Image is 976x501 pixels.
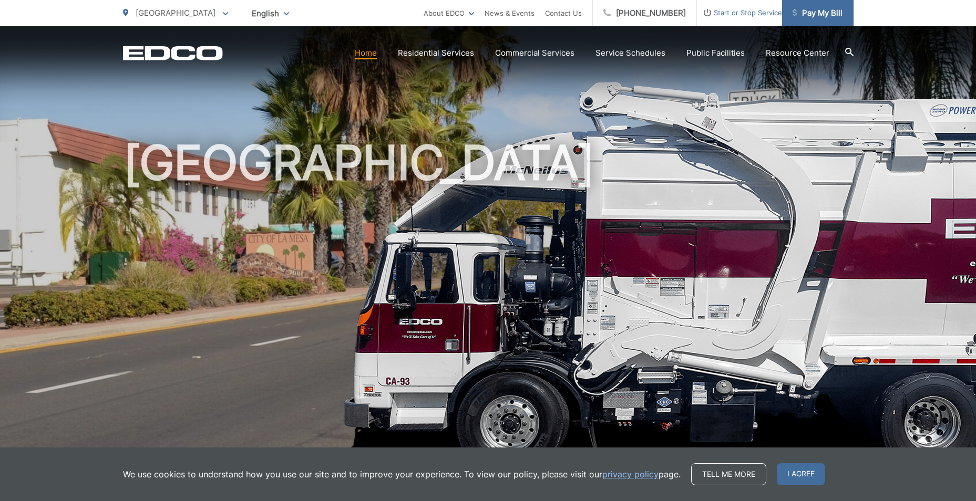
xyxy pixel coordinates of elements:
a: Home [355,47,377,59]
a: Service Schedules [595,47,665,59]
a: Public Facilities [686,47,745,59]
a: Commercial Services [495,47,574,59]
a: Tell me more [691,463,766,485]
span: I agree [777,463,825,485]
a: Contact Us [545,7,582,19]
a: Residential Services [398,47,474,59]
h1: [GEOGRAPHIC_DATA] [123,137,854,469]
span: Pay My Bill [793,7,843,19]
a: News & Events [485,7,535,19]
a: Resource Center [766,47,829,59]
span: English [244,4,297,23]
a: privacy policy [602,468,659,481]
a: EDCD logo. Return to the homepage. [123,46,223,60]
span: [GEOGRAPHIC_DATA] [136,8,215,18]
p: We use cookies to understand how you use our site and to improve your experience. To view our pol... [123,468,681,481]
a: About EDCO [424,7,474,19]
